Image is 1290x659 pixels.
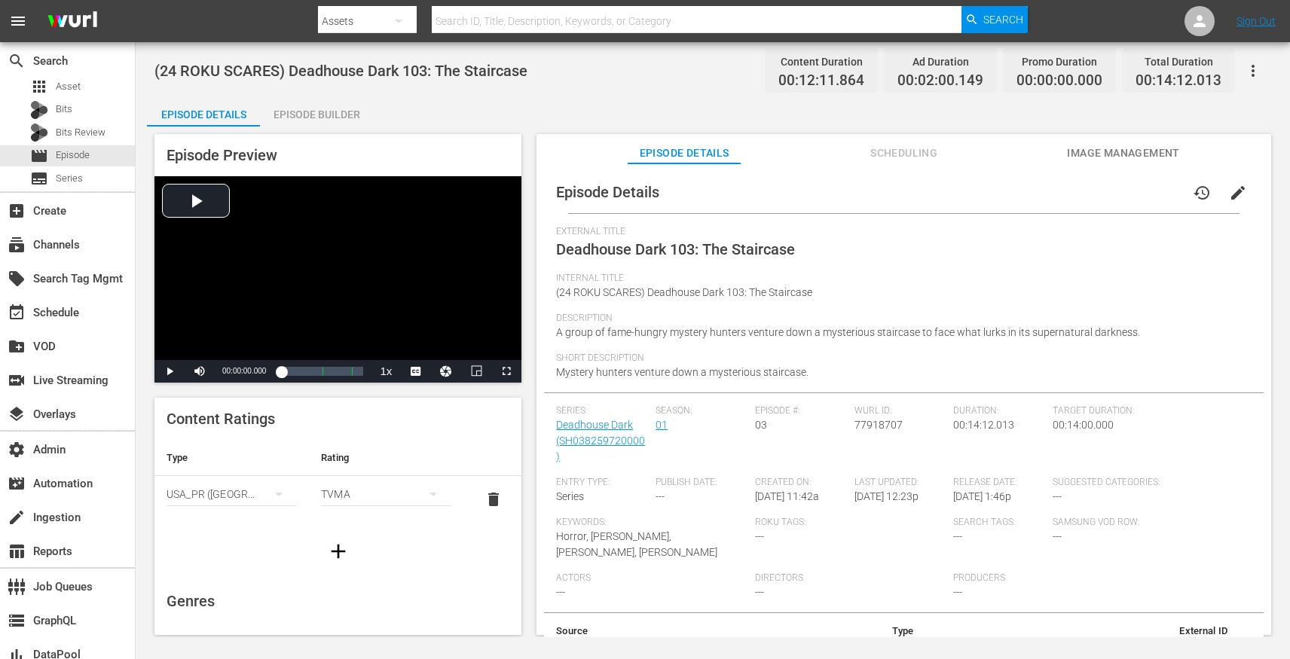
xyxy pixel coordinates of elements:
span: [DATE] 1:46p [953,490,1011,502]
span: Series [556,490,584,502]
span: Suggested Categories: [1053,477,1244,489]
span: (24 ROKU SCARES) Deadhouse Dark 103: The Staircase [556,286,812,298]
span: Target Duration: [1053,405,1244,417]
div: TVMA [321,473,451,515]
a: Sign Out [1237,15,1276,27]
span: Episode [56,148,90,163]
div: Bits [30,101,48,119]
span: Duration: [953,405,1045,417]
a: Deadhouse Dark (SH038259720000) [556,419,645,462]
span: --- [755,586,764,598]
span: 00:14:00.000 [1053,419,1114,431]
span: Job Queues [8,578,26,596]
span: VOD [8,337,26,355]
th: Type [154,440,309,476]
span: Genres [167,592,215,610]
button: Captions [401,360,431,383]
span: Bits Review [56,125,105,140]
span: --- [953,586,962,598]
span: 77918707 [854,419,903,431]
span: 00:00:00.000 [1016,72,1102,90]
span: Bits [56,102,72,117]
span: Roku Tags: [755,517,946,529]
span: Deadhouse Dark 103: The Staircase [556,240,795,258]
span: Directors [755,572,946,584]
span: Description [556,313,1244,325]
span: 00:12:11.864 [778,72,864,90]
span: Scheduling [848,144,961,163]
span: menu [9,12,27,30]
span: --- [1053,490,1062,502]
span: Search Tags: [953,517,1045,529]
span: Wurl ID: [854,405,946,417]
div: Episode Builder [260,96,373,133]
span: --- [953,530,962,542]
button: Mute [185,360,215,383]
span: 00:14:12.013 [953,419,1014,431]
span: 03 [755,419,767,431]
th: Type [154,622,252,658]
span: 00:02:00.149 [897,72,983,90]
div: Episode Details [147,96,260,133]
span: Last Updated: [854,477,946,489]
span: GraphQL [8,612,26,630]
span: --- [656,490,665,502]
th: External ID [925,613,1240,649]
button: Playback Rate [371,360,401,383]
span: Search Tag Mgmt [8,270,26,288]
div: Ad Duration [897,51,983,72]
th: Genres [252,622,475,658]
span: Episode Details [556,183,659,201]
span: Actors [556,572,747,584]
span: edit [1229,184,1247,202]
span: --- [1053,530,1062,542]
span: Content Ratings [167,410,275,428]
span: Mystery hunters venture down a mysterious staircase. [556,366,809,378]
span: Series [30,169,48,188]
span: Automation [8,474,26,493]
span: Episode #: [755,405,847,417]
button: Play [154,360,185,383]
span: A group of fame-hungry mystery hunters venture down a mysterious staircase to face what lurks in ... [556,326,1140,338]
span: Reports [8,542,26,560]
img: ans4CAIJ8jUAAAAAAAAAAAAAAAAAAAAAAAAgQb4GAAAAAAAAAAAAAAAAAAAAAAAAJMjXAAAAAAAAAAAAAAAAAAAAAAAAgAT5G... [36,4,109,39]
span: --- [755,530,764,542]
span: [DATE] 12:23p [854,490,919,502]
span: Season: [656,405,747,417]
div: USA_PR ([GEOGRAPHIC_DATA]) [167,473,297,515]
a: 01 [656,419,668,431]
span: Search [983,6,1023,33]
span: Release Date: [953,477,1045,489]
span: Created On: [755,477,847,489]
th: Rating [309,440,463,476]
span: External Title [556,226,1244,238]
div: Total Duration [1136,51,1221,72]
div: Progress Bar [281,367,363,376]
span: Episode Details [628,144,741,163]
div: Content Duration [778,51,864,72]
span: Schedule [8,304,26,322]
div: Video Player [154,176,521,383]
button: Fullscreen [491,360,521,383]
span: Episode [30,147,48,165]
span: Ingestion [8,508,26,526]
span: Samsung VOD Row: [1053,517,1145,529]
span: Admin [8,441,26,459]
span: Live Streaming [8,371,26,389]
span: Overlays [8,405,26,423]
span: Short Description [556,352,1244,365]
span: Episode Preview [167,146,277,164]
span: Publish Date: [656,477,747,489]
div: Promo Duration [1016,51,1102,72]
button: Jump To Time [431,360,461,383]
span: Image Management [1067,144,1180,163]
span: 00:00:00.000 [222,367,266,375]
span: Search [8,52,26,70]
span: delete [485,490,503,508]
span: 00:14:12.013 [1136,72,1221,90]
table: simple table [154,440,521,523]
button: Search [961,6,1028,33]
div: Bits Review [30,124,48,142]
button: history [1184,175,1220,211]
span: Series [56,171,83,186]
